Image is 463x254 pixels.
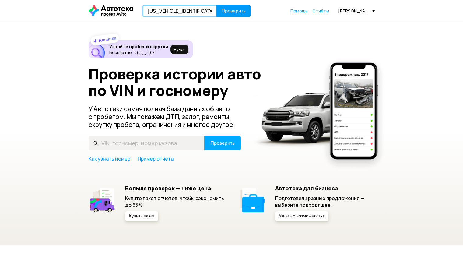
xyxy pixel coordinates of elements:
[275,195,375,208] p: Подготовили разные предложения — выберите подходящее.
[89,66,270,99] h1: Проверка истории авто по VIN и госномеру
[109,50,168,55] p: Бесплатно ヽ(♡‿♡)ノ
[174,47,185,52] span: Ну‑ка
[290,8,308,14] a: Помощь
[312,8,329,14] a: Отчёты
[89,136,205,150] input: VIN, госномер, номер кузова
[125,185,225,192] h5: Больше проверок — ниже цена
[89,155,130,162] a: Как узнать номер
[125,211,158,221] button: Купить пакет
[338,8,375,14] div: [PERSON_NAME][EMAIL_ADDRESS][DOMAIN_NAME]
[138,155,174,162] a: Пример отчёта
[221,9,246,13] span: Проверить
[216,5,251,17] button: Проверить
[210,141,235,146] span: Проверить
[89,105,241,129] p: У Автотеки самая полная база данных об авто с пробегом. Мы покажем ДТП, залог, ремонты, скрутку п...
[275,211,328,221] button: Узнать о возможностях
[275,185,375,192] h5: Автотека для бизнеса
[129,214,155,218] span: Купить пакет
[204,136,241,150] button: Проверить
[142,5,217,17] input: VIN, госномер, номер кузова
[109,44,168,49] h6: Узнайте пробег и скрутки
[279,214,325,218] span: Узнать о возможностях
[98,35,117,43] strong: Новинка
[125,195,225,208] p: Купите пакет отчётов, чтобы сэкономить до 65%.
